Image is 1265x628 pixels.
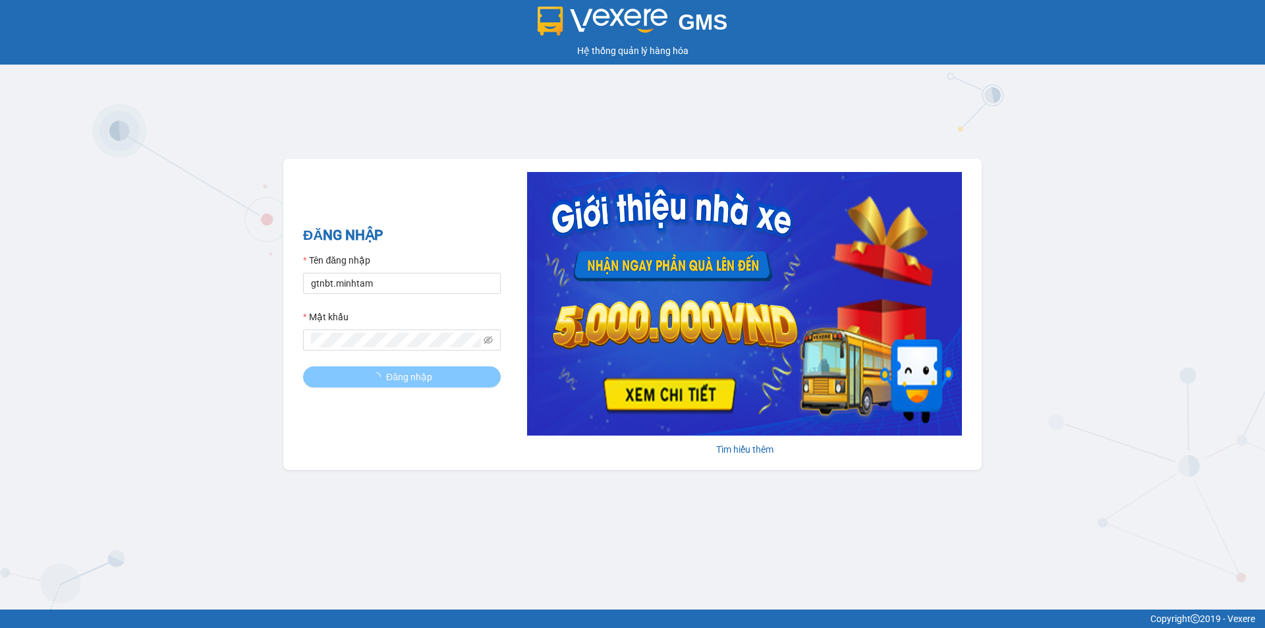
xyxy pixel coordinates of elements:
[538,20,728,30] a: GMS
[538,7,668,36] img: logo 2
[311,333,481,347] input: Mật khẩu
[303,273,501,294] input: Tên đăng nhập
[372,372,386,382] span: loading
[386,370,432,384] span: Đăng nhập
[484,335,493,345] span: eye-invisible
[1191,614,1200,623] span: copyright
[527,442,962,457] div: Tìm hiểu thêm
[678,10,727,34] span: GMS
[10,612,1255,626] div: Copyright 2019 - Vexere
[303,310,349,324] label: Mật khẩu
[3,43,1262,58] div: Hệ thống quản lý hàng hóa
[303,253,370,268] label: Tên đăng nhập
[303,366,501,387] button: Đăng nhập
[303,225,501,246] h2: ĐĂNG NHẬP
[527,172,962,436] img: banner-0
